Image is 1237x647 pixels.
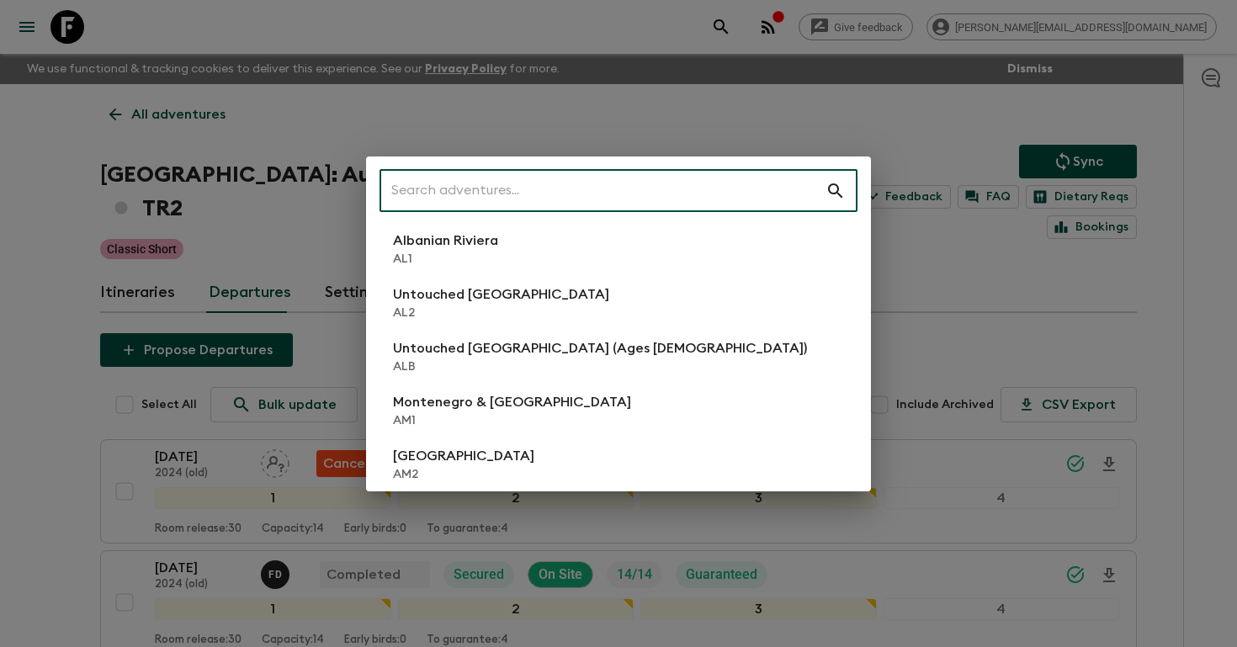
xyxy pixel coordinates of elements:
[393,392,631,412] p: Montenegro & [GEOGRAPHIC_DATA]
[393,284,609,305] p: Untouched [GEOGRAPHIC_DATA]
[393,305,609,321] p: AL2
[393,231,498,251] p: Albanian Riviera
[393,251,498,268] p: AL1
[393,338,807,358] p: Untouched [GEOGRAPHIC_DATA] (Ages [DEMOGRAPHIC_DATA])
[393,466,534,483] p: AM2
[380,167,826,215] input: Search adventures...
[393,446,534,466] p: [GEOGRAPHIC_DATA]
[393,358,807,375] p: ALB
[393,412,631,429] p: AM1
